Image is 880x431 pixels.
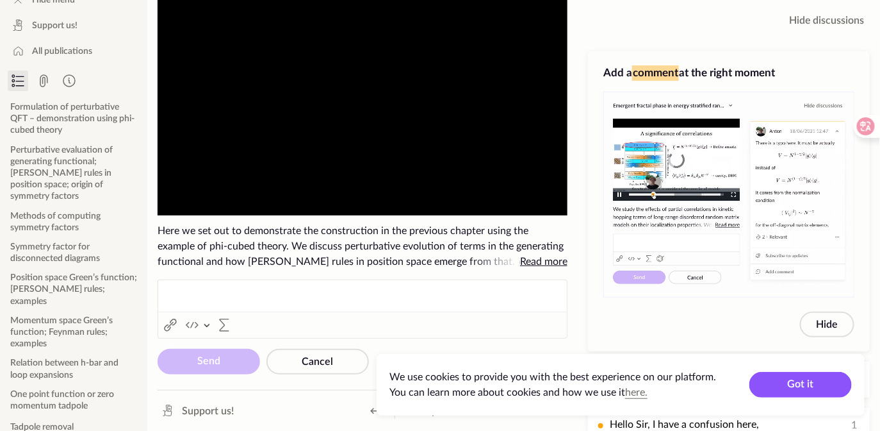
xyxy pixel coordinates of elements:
button: Got it [749,372,852,398]
span: All publications [32,45,92,58]
span: Send [197,356,220,366]
span: Read more [520,257,567,267]
span: We use cookies to provide you with the best experience on our platform. You can learn more about ... [389,372,716,398]
span: Here we set out to demonstrate the construction in the previous chapter using the example of phi-... [158,223,567,269]
span: Support us! [182,403,234,419]
a: Support us! [155,401,239,421]
a: here. [625,387,648,398]
h3: Add a at the right moment [603,65,854,81]
span: Hide discussions [789,13,865,28]
span: Cancel [302,357,334,367]
button: Hide [800,312,854,337]
span: Support us! [32,19,77,32]
button: Send [158,349,260,375]
button: Cancel [266,349,369,375]
span: comment [632,65,679,81]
